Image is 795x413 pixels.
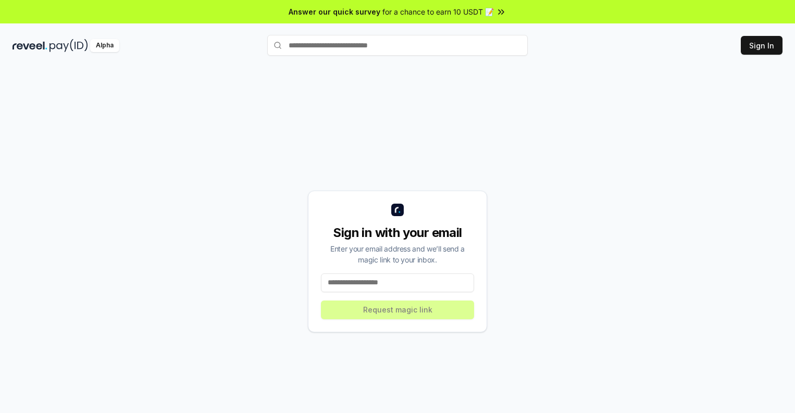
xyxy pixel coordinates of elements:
[13,39,47,52] img: reveel_dark
[382,6,494,17] span: for a chance to earn 10 USDT 📝
[391,204,404,216] img: logo_small
[741,36,782,55] button: Sign In
[321,243,474,265] div: Enter your email address and we’ll send a magic link to your inbox.
[90,39,119,52] div: Alpha
[49,39,88,52] img: pay_id
[289,6,380,17] span: Answer our quick survey
[321,224,474,241] div: Sign in with your email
